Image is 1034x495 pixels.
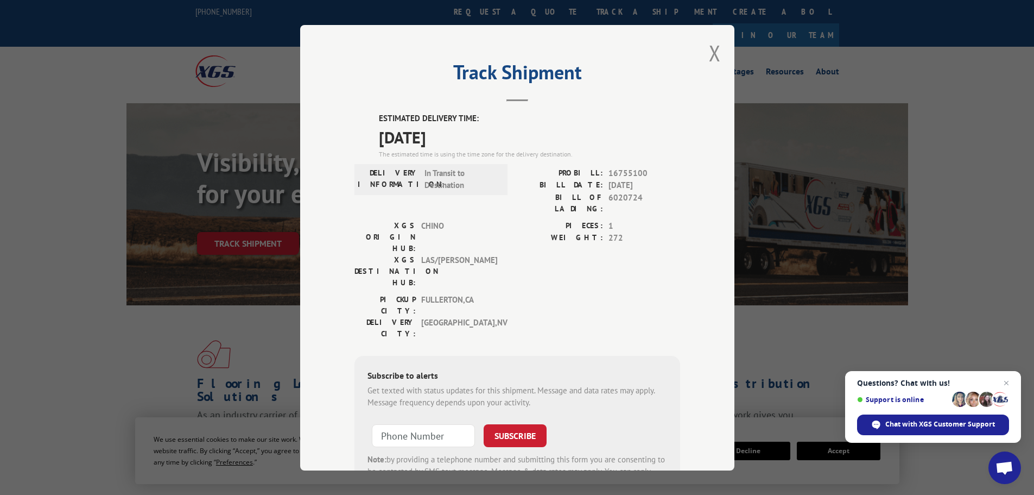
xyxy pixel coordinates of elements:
div: by providing a telephone number and submitting this form you are consenting to be contacted by SM... [367,453,667,490]
span: Questions? Chat with us! [857,379,1009,387]
label: XGS DESTINATION HUB: [354,254,416,288]
strong: Note: [367,454,386,464]
label: ESTIMATED DELIVERY TIME: [379,112,680,125]
label: PIECES: [517,220,603,232]
span: 6020724 [608,191,680,214]
span: 1 [608,220,680,232]
span: In Transit to Destination [424,167,498,191]
span: [DATE] [379,124,680,149]
div: Get texted with status updates for this shipment. Message and data rates may apply. Message frequ... [367,384,667,409]
span: 272 [608,232,680,245]
div: The estimated time is using the time zone for the delivery destination. [379,149,680,159]
span: CHINO [421,220,494,254]
label: PROBILL: [517,167,603,179]
span: FULLERTON , CA [421,293,494,316]
label: WEIGHT: [517,232,603,245]
span: Close chat [1000,377,1013,390]
div: Chat with XGS Customer Support [857,415,1009,435]
span: Chat with XGS Customer Support [885,419,995,429]
span: [GEOGRAPHIC_DATA] , NV [421,316,494,339]
span: [DATE] [608,179,680,192]
span: LAS/[PERSON_NAME] [421,254,494,288]
label: XGS ORIGIN HUB: [354,220,416,254]
button: Close modal [709,39,721,67]
span: 16755100 [608,167,680,179]
button: SUBSCRIBE [484,424,547,447]
label: BILL DATE: [517,179,603,192]
label: DELIVERY INFORMATION: [358,167,419,191]
span: Support is online [857,396,948,404]
label: DELIVERY CITY: [354,316,416,339]
label: PICKUP CITY: [354,293,416,316]
input: Phone Number [372,424,475,447]
label: BILL OF LADING: [517,191,603,214]
h2: Track Shipment [354,65,680,85]
div: Subscribe to alerts [367,368,667,384]
div: Open chat [988,452,1021,484]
